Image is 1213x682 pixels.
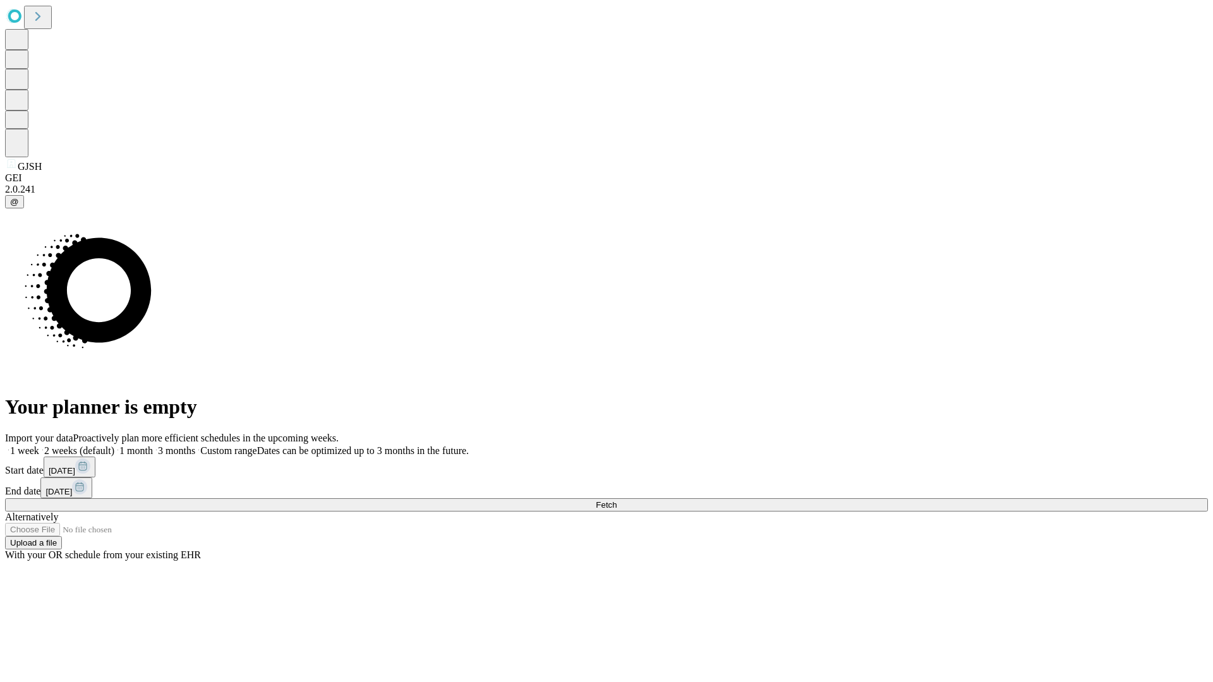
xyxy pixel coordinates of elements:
span: 1 month [119,445,153,456]
div: End date [5,477,1208,498]
button: [DATE] [44,457,95,477]
span: Dates can be optimized up to 3 months in the future. [257,445,469,456]
span: 3 months [158,445,195,456]
span: Proactively plan more efficient schedules in the upcoming weeks. [73,433,339,443]
div: Start date [5,457,1208,477]
span: GJSH [18,161,42,172]
h1: Your planner is empty [5,395,1208,419]
div: 2.0.241 [5,184,1208,195]
span: 1 week [10,445,39,456]
button: Fetch [5,498,1208,512]
button: Upload a file [5,536,62,549]
button: @ [5,195,24,208]
div: GEI [5,172,1208,184]
span: Alternatively [5,512,58,522]
button: [DATE] [40,477,92,498]
span: 2 weeks (default) [44,445,114,456]
span: Import your data [5,433,73,443]
span: Fetch [596,500,617,510]
span: [DATE] [49,466,75,476]
span: [DATE] [45,487,72,496]
span: With your OR schedule from your existing EHR [5,549,201,560]
span: @ [10,197,19,206]
span: Custom range [200,445,256,456]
